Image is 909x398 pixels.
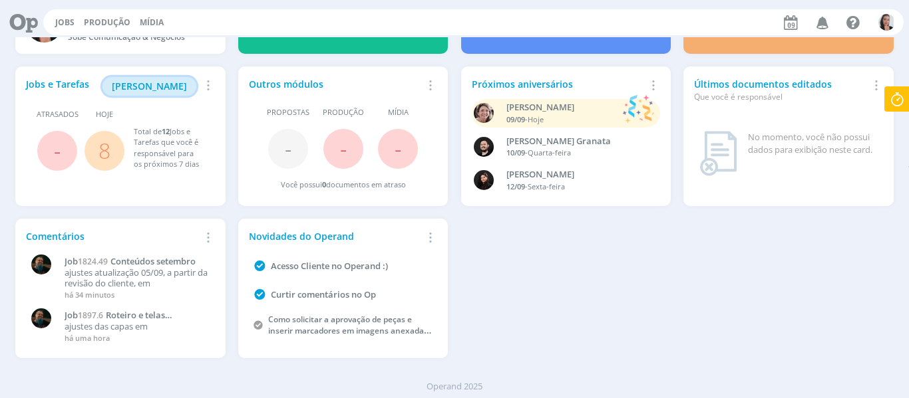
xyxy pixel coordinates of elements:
img: dashboard_not_found.png [699,131,737,176]
button: Mídia [136,17,168,28]
div: - [506,148,647,159]
div: Jobs e Tarefas [26,77,199,96]
div: Total de Jobs e Tarefas que você é responsável para os próximos 7 dias [134,126,202,170]
span: - [395,134,401,163]
a: Produção [84,17,130,28]
img: L [474,170,494,190]
span: Hoje [96,109,113,120]
div: Que você é responsável [694,91,867,103]
button: C [878,11,896,34]
a: Acesso Cliente no Operand :) [271,260,388,272]
span: há 34 minutos [65,290,114,300]
img: C [878,14,895,31]
span: Atrasados [37,109,79,120]
span: 09/09 [506,114,525,124]
img: M [31,308,51,328]
a: Como solicitar a aprovação de peças e inserir marcadores em imagens anexadas a um job? [268,314,435,348]
span: - [285,134,291,163]
img: B [474,137,494,157]
span: - [340,134,347,163]
span: Hoje [528,114,544,124]
span: 1824.49 [78,256,108,267]
span: 1897.6 [78,310,103,321]
span: 10/09 [506,148,525,157]
a: Curtir comentários no Op [271,288,376,300]
div: - [506,181,647,193]
div: Aline Beatriz Jackisch [506,101,616,114]
a: [PERSON_NAME] [102,79,196,92]
span: Produção [323,107,364,118]
a: Job1897.6Roteiro e telas aftermovie [65,310,208,321]
div: Outros módulos [249,77,422,91]
div: Bruno Corralo Granata [506,135,647,148]
img: M [31,254,51,274]
span: Sexta-feira [528,181,565,191]
a: Jobs [55,17,75,28]
p: ajustes das capas em [65,322,208,332]
span: Roteiro e telas aftermovie [65,309,165,332]
div: Você possui documentos em atraso [281,179,406,191]
button: Produção [80,17,134,28]
span: Quarta-feira [528,148,571,157]
div: Novidades do Operand [249,229,422,243]
span: 0 [322,179,326,189]
span: Propostas [267,107,309,118]
span: Mídia [388,107,409,118]
div: Comentários [26,229,199,243]
div: Sobe Comunicação & Negócios [68,31,199,43]
span: [PERSON_NAME] [112,80,187,92]
span: 12/09 [506,181,525,191]
img: A [474,103,494,123]
span: Conteúdos setembro [110,255,196,267]
div: - [506,114,616,126]
a: Mídia [140,17,164,28]
p: ajustes atualização 05/09, a partir da revisão do cliente, em [65,268,208,288]
span: há uma hora [65,333,110,343]
a: 8 [98,136,110,165]
div: Próximos aniversários [472,77,645,91]
a: Job1824.49Conteúdos setembro [65,256,208,267]
button: [PERSON_NAME] [102,77,196,96]
div: Luana da Silva de Andrade [506,168,647,181]
button: Jobs [51,17,79,28]
div: Últimos documentos editados [694,77,867,103]
span: 12 [162,126,170,136]
span: - [54,136,61,165]
div: No momento, você não possui dados para exibição neste card. [748,131,877,157]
